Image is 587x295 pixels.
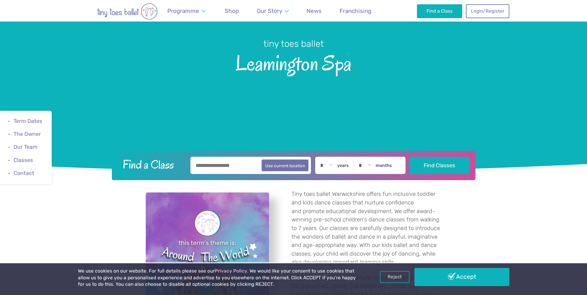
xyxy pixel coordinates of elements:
[257,7,282,14] span: Our Story
[14,157,33,163] a: Classes
[78,3,177,20] img: tiny toes ballet
[167,7,199,14] span: Programme
[14,144,38,150] a: Our Team
[14,131,41,137] a: The Owner
[337,4,374,18] a: Franchising
[262,160,309,171] button: Use current location
[11,50,576,75] span: Leamington Spa
[414,268,509,286] a: Accept
[304,4,325,18] a: News
[417,4,462,18] a: Find a Class
[337,163,349,168] label: years
[222,4,242,18] a: Shop
[466,4,509,18] a: Login/Register
[118,157,186,172] h2: Find a Class
[78,268,358,288] p: We use cookies on our website. For full details please see our . We would like your consent to us...
[410,157,469,174] button: Find Classes
[263,38,324,49] small: tiny toes ballet
[225,7,239,14] span: Shop
[165,4,209,18] a: Programme
[254,4,291,18] a: Our Story
[215,268,247,274] a: Privacy Policy
[380,271,410,283] a: Reject
[14,170,34,176] a: Contact
[307,7,322,14] span: News
[14,118,42,124] a: Term Dates
[340,7,371,14] span: Franchising
[291,190,442,266] p: Tiny toes ballet Warwickshire offers fun inclusive toddler and kids dance classes that nurture co...
[376,163,392,168] label: months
